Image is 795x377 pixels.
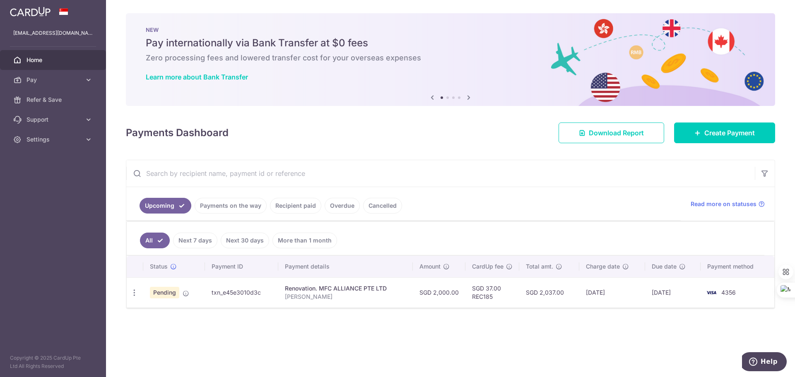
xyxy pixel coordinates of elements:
a: Upcoming [140,198,191,214]
h4: Payments Dashboard [126,125,229,140]
td: SGD 37.00 REC185 [465,277,519,307]
span: Refer & Save [26,96,81,104]
span: Download Report [589,128,644,138]
a: Recipient paid [270,198,321,214]
input: Search by recipient name, payment id or reference [126,160,755,187]
span: Home [26,56,81,64]
p: [EMAIL_ADDRESS][DOMAIN_NAME] [13,29,93,37]
td: [DATE] [579,277,645,307]
span: Pending [150,287,179,298]
th: Payment details [278,256,413,277]
a: Read more on statuses [691,200,765,208]
span: Amount [419,262,441,271]
a: Create Payment [674,122,775,143]
a: Learn more about Bank Transfer [146,73,248,81]
a: Next 30 days [221,233,269,248]
iframe: Opens a widget where you can find more information [742,352,787,373]
span: Status [150,262,168,271]
td: [DATE] [645,277,700,307]
td: txn_e45e3010d3c [205,277,278,307]
span: Pay [26,76,81,84]
p: [PERSON_NAME] [285,293,407,301]
span: Total amt. [526,262,553,271]
a: Download Report [559,122,664,143]
h6: Zero processing fees and lowered transfer cost for your overseas expenses [146,53,755,63]
a: All [140,233,170,248]
span: Settings [26,135,81,144]
span: 4356 [721,289,736,296]
span: Create Payment [704,128,755,138]
a: Overdue [325,198,360,214]
a: Payments on the way [195,198,267,214]
td: SGD 2,000.00 [413,277,465,307]
span: CardUp fee [472,262,503,271]
td: SGD 2,037.00 [519,277,579,307]
img: CardUp [10,7,51,17]
span: Read more on statuses [691,200,756,208]
th: Payment ID [205,256,278,277]
th: Payment method [701,256,774,277]
div: Renovation. MFC ALLIANCE PTE LTD [285,284,407,293]
p: NEW [146,26,755,33]
span: Charge date [586,262,620,271]
a: More than 1 month [272,233,337,248]
a: Next 7 days [173,233,217,248]
a: Cancelled [363,198,402,214]
img: Bank Card [703,288,720,298]
img: Bank transfer banner [126,13,775,106]
span: Due date [652,262,677,271]
span: Support [26,115,81,124]
h5: Pay internationally via Bank Transfer at $0 fees [146,36,755,50]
